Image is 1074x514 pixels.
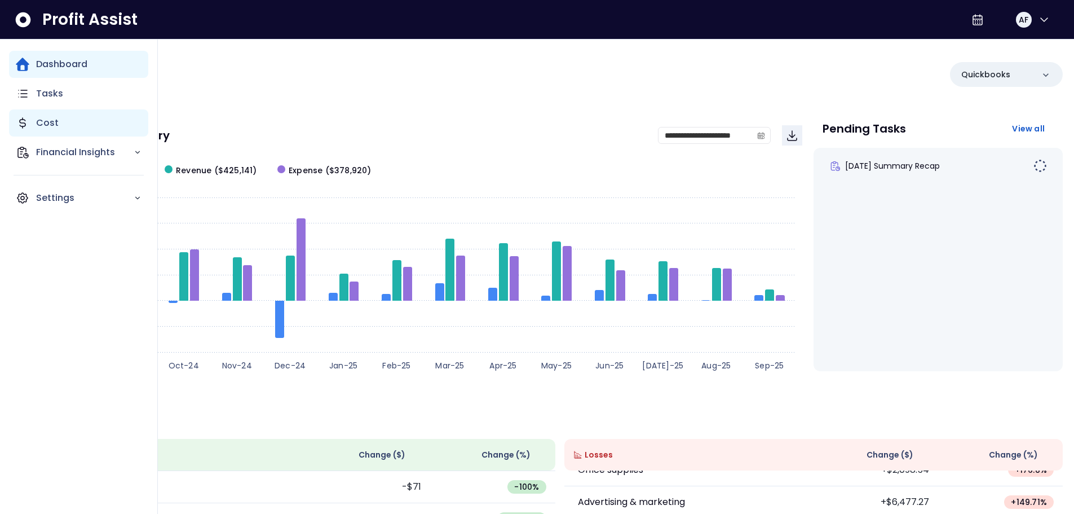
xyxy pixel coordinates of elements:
[359,449,405,461] span: Change ( $ )
[867,449,913,461] span: Change ( $ )
[701,360,731,371] text: Aug-25
[481,449,531,461] span: Change (%)
[1012,123,1045,134] span: View all
[845,160,940,172] span: [DATE] Summary Recap
[642,360,683,371] text: [DATE]-25
[1003,118,1054,139] button: View all
[435,360,464,371] text: Mar-25
[1019,14,1028,25] span: AF
[222,360,252,371] text: Nov-24
[961,69,1010,81] p: Quickbooks
[823,123,906,134] p: Pending Tasks
[757,131,765,139] svg: calendar
[782,125,802,146] button: Download
[36,116,59,130] p: Cost
[36,146,134,159] p: Financial Insights
[382,360,410,371] text: Feb-25
[289,165,372,177] span: Expense ($378,920)
[595,360,624,371] text: Jun-25
[1033,159,1047,173] img: Not yet Started
[176,165,257,177] span: Revenue ($425,141)
[1011,497,1047,508] span: + 149.71 %
[514,481,539,493] span: -100 %
[329,360,357,371] text: Jan-25
[36,191,134,205] p: Settings
[42,10,138,30] span: Profit Assist
[989,449,1038,461] span: Change (%)
[36,58,87,71] p: Dashboard
[585,449,613,461] span: Losses
[489,360,516,371] text: Apr-25
[755,360,784,371] text: Sep-25
[275,360,306,371] text: Dec-24
[578,495,685,509] p: Advertising & marketing
[36,87,63,100] p: Tasks
[169,360,199,371] text: Oct-24
[541,360,572,371] text: May-25
[306,471,430,503] td: -$71
[56,414,1063,425] p: Wins & Losses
